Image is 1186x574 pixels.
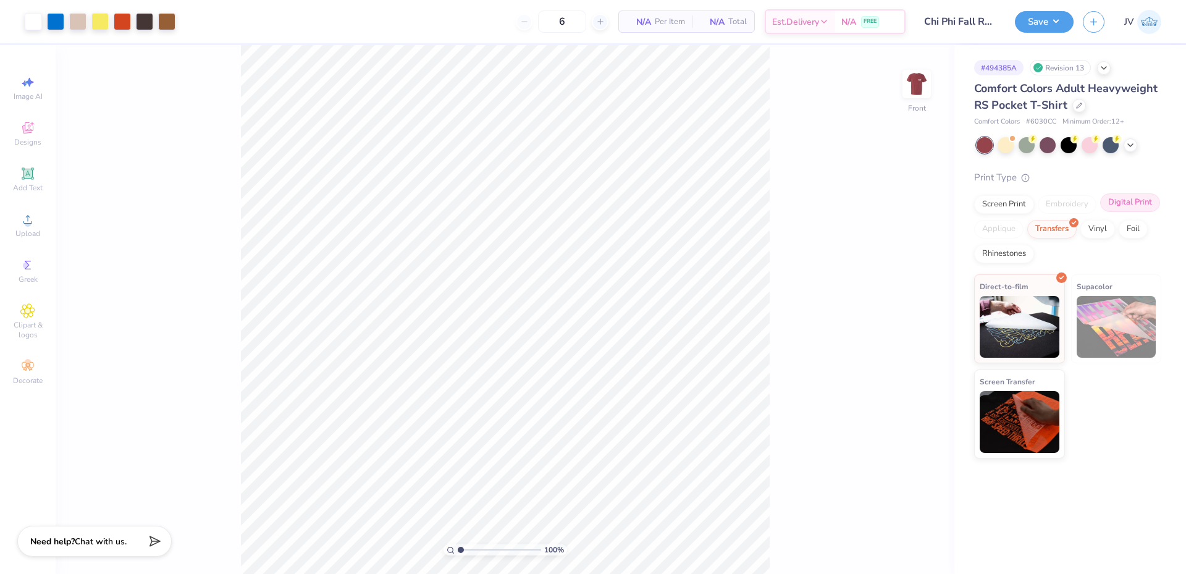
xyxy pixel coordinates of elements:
[1038,195,1096,214] div: Embroidery
[904,72,929,96] img: Front
[908,103,926,114] div: Front
[13,183,43,193] span: Add Text
[1077,296,1156,358] img: Supacolor
[980,375,1035,388] span: Screen Transfer
[974,220,1024,238] div: Applique
[1100,193,1160,212] div: Digital Print
[15,229,40,238] span: Upload
[19,274,38,284] span: Greek
[1119,220,1148,238] div: Foil
[1027,220,1077,238] div: Transfers
[1026,117,1056,127] span: # 6030CC
[1062,117,1124,127] span: Minimum Order: 12 +
[974,245,1034,263] div: Rhinestones
[538,11,586,33] input: – –
[980,280,1028,293] span: Direct-to-film
[1137,10,1161,34] img: Jo Vincent
[13,376,43,386] span: Decorate
[6,320,49,340] span: Clipart & logos
[14,91,43,101] span: Image AI
[974,117,1020,127] span: Comfort Colors
[1080,220,1115,238] div: Vinyl
[30,536,75,547] strong: Need help?
[974,81,1158,112] span: Comfort Colors Adult Heavyweight RS Pocket T-Shirt
[655,15,685,28] span: Per Item
[974,195,1034,214] div: Screen Print
[1030,60,1091,75] div: Revision 13
[980,391,1059,453] img: Screen Transfer
[974,60,1024,75] div: # 494385A
[626,15,651,28] span: N/A
[728,15,747,28] span: Total
[974,171,1161,185] div: Print Type
[1124,10,1161,34] a: JV
[75,536,127,547] span: Chat with us.
[772,15,819,28] span: Est. Delivery
[864,17,877,26] span: FREE
[700,15,725,28] span: N/A
[980,296,1059,358] img: Direct-to-film
[841,15,856,28] span: N/A
[915,9,1006,34] input: Untitled Design
[14,137,41,147] span: Designs
[1077,280,1112,293] span: Supacolor
[544,544,564,555] span: 100 %
[1015,11,1074,33] button: Save
[1124,15,1134,29] span: JV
